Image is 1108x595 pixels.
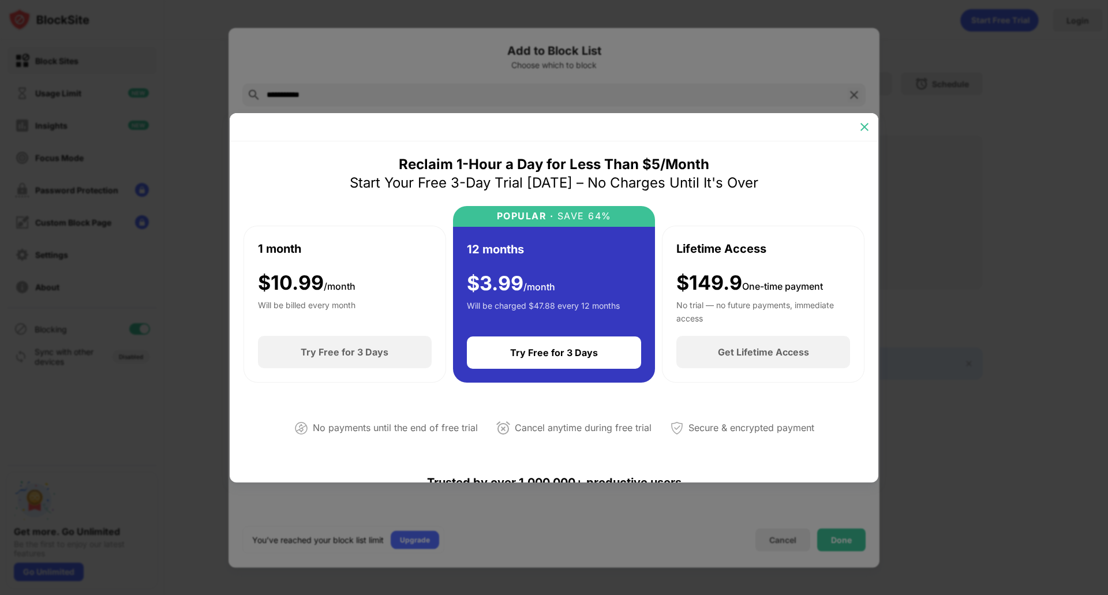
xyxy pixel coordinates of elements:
[676,240,766,257] div: Lifetime Access
[244,455,864,510] div: Trusted by over 1,000,000+ productive users
[399,155,709,174] div: Reclaim 1-Hour a Day for Less Than $5/Month
[676,299,850,322] div: No trial — no future payments, immediate access
[467,300,620,323] div: Will be charged $47.88 every 12 months
[258,299,355,322] div: Will be billed every month
[496,421,510,435] img: cancel-anytime
[350,174,758,192] div: Start Your Free 3-Day Trial [DATE] – No Charges Until It's Over
[515,420,652,436] div: Cancel anytime during free trial
[467,272,555,295] div: $ 3.99
[258,271,355,295] div: $ 10.99
[670,421,684,435] img: secured-payment
[467,241,524,258] div: 12 months
[301,346,388,358] div: Try Free for 3 Days
[313,420,478,436] div: No payments until the end of free trial
[324,280,355,292] span: /month
[718,346,809,358] div: Get Lifetime Access
[553,211,612,222] div: SAVE 64%
[510,347,598,358] div: Try Free for 3 Days
[688,420,814,436] div: Secure & encrypted payment
[294,421,308,435] img: not-paying
[497,211,554,222] div: POPULAR ·
[742,280,823,292] span: One-time payment
[523,281,555,293] span: /month
[676,271,823,295] div: $149.9
[258,240,301,257] div: 1 month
